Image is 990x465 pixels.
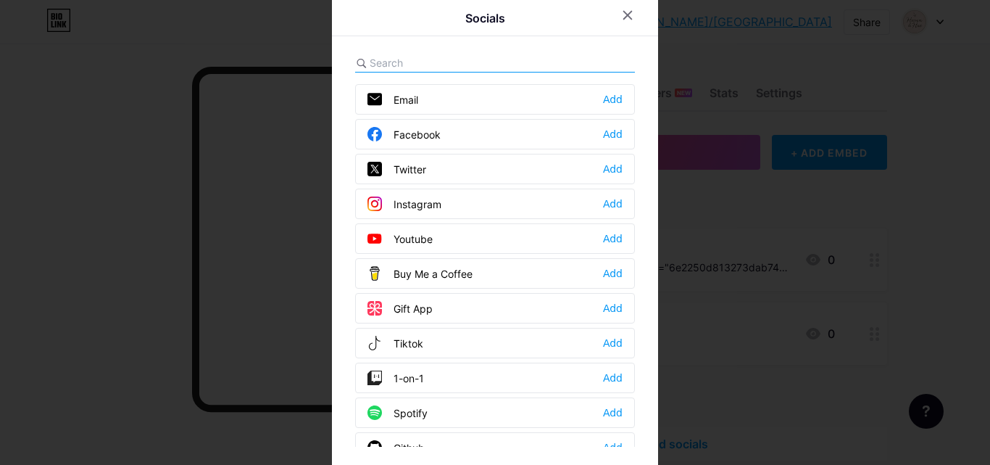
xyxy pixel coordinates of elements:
div: Spotify [367,406,428,420]
div: Buy Me a Coffee [367,266,473,281]
div: Twitter [367,162,426,176]
div: Add [603,162,623,176]
div: Instagram [367,197,441,211]
div: Gift App [367,301,433,316]
div: Add [603,336,623,350]
div: Add [603,301,623,316]
div: Add [603,127,623,141]
div: Youtube [367,231,433,246]
div: Facebook [367,127,441,141]
div: Add [603,440,623,455]
input: Search [370,55,530,70]
div: Add [603,266,623,281]
div: 1-on-1 [367,371,424,385]
div: Email [367,92,418,107]
div: Add [603,406,623,420]
div: Github [367,440,425,455]
div: Socials [465,9,505,27]
div: Tiktok [367,336,423,350]
div: Add [603,197,623,211]
div: Add [603,231,623,246]
div: Add [603,371,623,385]
div: Add [603,92,623,107]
